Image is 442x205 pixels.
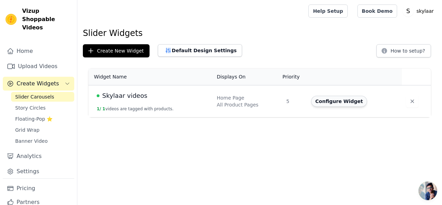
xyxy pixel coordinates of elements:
a: Grid Wrap [11,125,74,135]
button: Create Widgets [3,77,74,91]
button: Default Design Settings [158,44,242,57]
a: Pricing [3,181,74,195]
a: Home [3,44,74,58]
button: S skylaar [403,5,436,17]
img: Vizup [6,14,17,25]
button: Configure Widget [311,96,367,107]
button: Create New Widget [83,44,150,57]
span: 1 / [97,106,101,111]
span: Banner Video [15,138,48,145]
td: 5 [282,85,307,118]
span: Grid Wrap [15,127,39,133]
span: Story Circles [15,104,46,111]
a: Book Demo [357,4,397,18]
a: Banner Video [11,136,74,146]
a: Upload Videos [3,59,74,73]
span: Live Published [97,94,99,97]
text: S [406,8,410,15]
span: Create Widgets [17,80,59,88]
span: Slider Carousels [15,93,54,100]
a: Open chat [419,181,437,200]
div: All Product Pages [217,101,278,108]
th: Widget Name [88,68,213,85]
a: Help Setup [308,4,347,18]
a: How to setup? [376,49,431,56]
span: Floating-Pop ⭐ [15,115,52,122]
button: Delete widget [406,95,419,108]
th: Priority [282,68,307,85]
button: 1/ 1videos are tagged with products. [97,106,174,112]
p: skylaar [414,5,436,17]
span: 1 [103,106,105,111]
span: Skylaar videos [102,91,147,101]
a: Slider Carousels [11,92,74,102]
a: Settings [3,165,74,178]
div: Home Page [217,94,278,101]
th: Displays On [213,68,282,85]
h1: Slider Widgets [83,28,436,39]
button: How to setup? [376,44,431,57]
a: Story Circles [11,103,74,113]
span: Vizup Shoppable Videos [22,7,71,32]
a: Floating-Pop ⭐ [11,114,74,124]
a: Analytics [3,149,74,163]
